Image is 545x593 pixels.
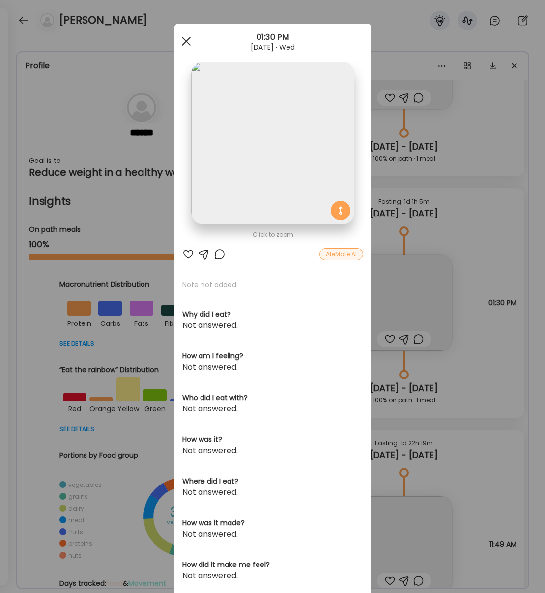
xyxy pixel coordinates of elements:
[182,229,363,241] div: Click to zoom
[319,248,363,260] div: AteMate AI
[182,476,363,486] h3: Where did I eat?
[182,445,363,457] div: Not answered.
[182,361,363,373] div: Not answered.
[182,518,363,528] h3: How was it made?
[182,393,363,403] h3: Who did I eat with?
[182,560,363,570] h3: How did it make me feel?
[182,320,363,331] div: Not answered.
[182,434,363,445] h3: How was it?
[182,403,363,415] div: Not answered.
[174,31,371,43] div: 01:30 PM
[182,486,363,498] div: Not answered.
[174,43,371,51] div: [DATE] · Wed
[182,309,363,320] h3: Why did I eat?
[182,528,363,540] div: Not answered.
[182,280,363,290] p: Note not added.
[191,62,354,224] img: images%2FWf9SGaCBRbVi98OybJSdZ0Qqje03%2Fr70EP7HUM40ZVwL7eolk%2FgHHy50MXeXT6g7ZyEwBG_1080
[182,570,363,582] div: Not answered.
[182,351,363,361] h3: How am I feeling?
